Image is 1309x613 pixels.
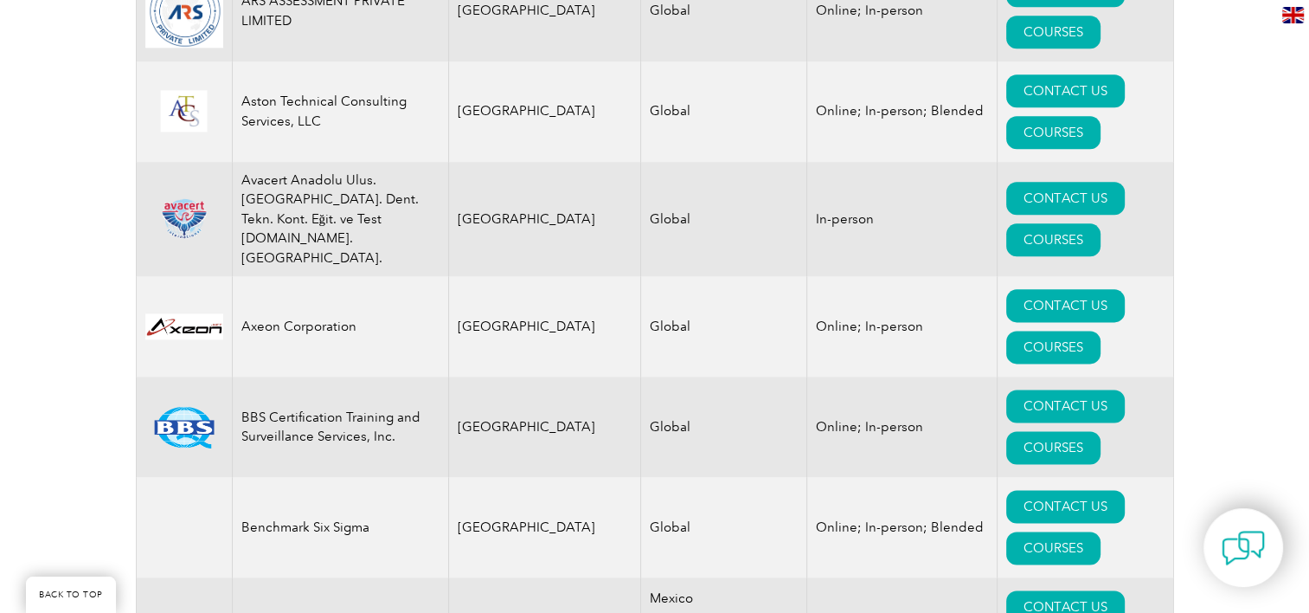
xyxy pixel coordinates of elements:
img: 28820fe6-db04-ea11-a811-000d3a793f32-logo.jpg [145,313,223,339]
td: Global [641,477,807,578]
img: en [1282,7,1304,23]
td: Online; In-person [807,377,998,477]
td: Aston Technical Consulting Services, LLC [232,61,448,162]
a: COURSES [1006,16,1100,48]
a: CONTACT US [1006,490,1125,523]
td: Global [641,377,807,477]
td: [GEOGRAPHIC_DATA] [448,377,641,477]
a: COURSES [1006,331,1100,364]
td: Online; In-person; Blended [807,61,998,162]
a: CONTACT US [1006,182,1125,215]
td: Axeon Corporation [232,276,448,377]
img: 815efeab-5b6f-eb11-a812-00224815377e-logo.png [145,197,223,240]
a: COURSES [1006,532,1100,565]
td: Benchmark Six Sigma [232,477,448,578]
a: CONTACT US [1006,74,1125,107]
a: COURSES [1006,116,1100,149]
td: Online; In-person; Blended [807,477,998,578]
img: ce24547b-a6e0-e911-a812-000d3a795b83-logo.png [145,90,223,132]
td: Global [641,61,807,162]
td: [GEOGRAPHIC_DATA] [448,477,641,578]
a: BACK TO TOP [26,577,116,613]
a: CONTACT US [1006,289,1125,322]
td: Online; In-person [807,276,998,377]
td: [GEOGRAPHIC_DATA] [448,276,641,377]
img: 81a8cf56-15af-ea11-a812-000d3a79722d-logo.png [145,406,223,448]
img: contact-chat.png [1222,526,1265,570]
a: COURSES [1006,431,1100,464]
td: [GEOGRAPHIC_DATA] [448,162,641,277]
a: COURSES [1006,223,1100,256]
td: Global [641,162,807,277]
a: CONTACT US [1006,390,1125,423]
td: In-person [807,162,998,277]
td: Global [641,276,807,377]
td: BBS Certification Training and Surveillance Services, Inc. [232,377,448,477]
td: Avacert Anadolu Ulus. [GEOGRAPHIC_DATA]. Dent. Tekn. Kont. Eğit. ve Test [DOMAIN_NAME]. [GEOGRAPH... [232,162,448,277]
td: [GEOGRAPHIC_DATA] [448,61,641,162]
